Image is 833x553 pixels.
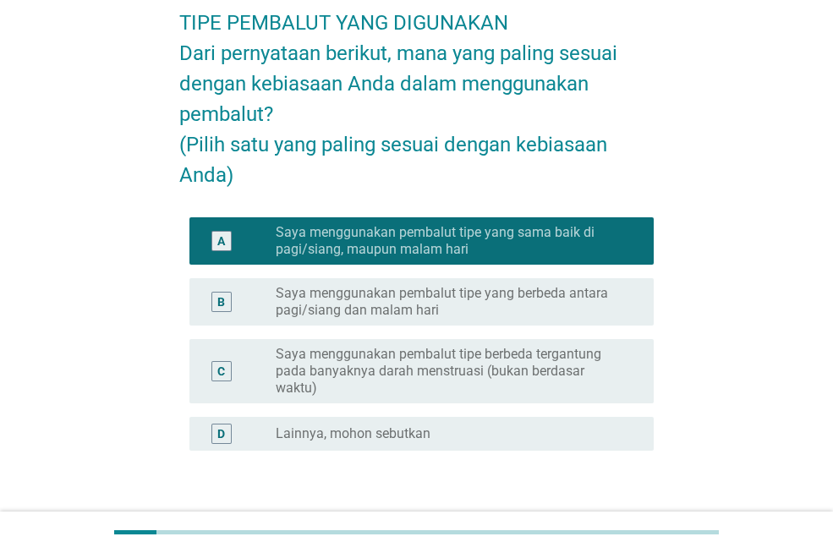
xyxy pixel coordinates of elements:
[276,224,627,258] label: Saya menggunakan pembalut tipe yang sama baik di pagi/siang, maupun malam hari
[217,293,225,310] div: B
[276,285,627,319] label: Saya menggunakan pembalut tipe yang berbeda antara pagi/siang dan malam hari
[217,424,225,442] div: D
[217,232,225,249] div: A
[276,425,430,442] label: Lainnya, mohon sebutkan
[217,362,225,380] div: C
[276,346,627,397] label: Saya menggunakan pembalut tipe berbeda tergantung pada banyaknya darah menstruasi (bukan berdasar...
